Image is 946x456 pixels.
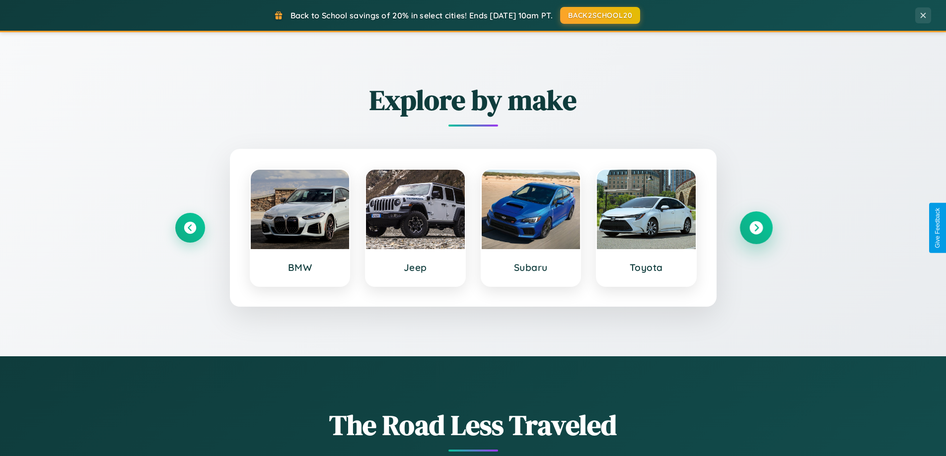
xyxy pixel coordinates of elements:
[492,261,571,273] h3: Subaru
[261,261,340,273] h3: BMW
[607,261,686,273] h3: Toyota
[175,81,771,119] h2: Explore by make
[291,10,553,20] span: Back to School savings of 20% in select cities! Ends [DATE] 10am PT.
[934,208,941,248] div: Give Feedback
[175,406,771,444] h1: The Road Less Traveled
[560,7,640,24] button: BACK2SCHOOL20
[376,261,455,273] h3: Jeep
